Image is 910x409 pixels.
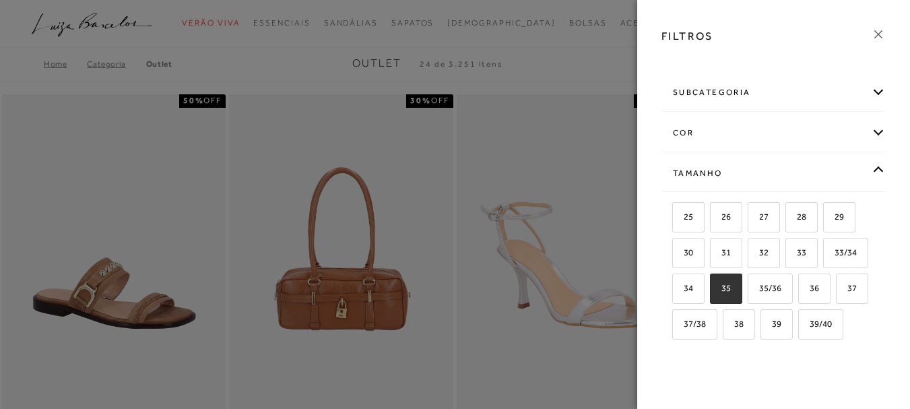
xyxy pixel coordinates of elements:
[661,28,713,44] h3: FILTROS
[783,212,797,226] input: 28
[821,212,835,226] input: 29
[837,283,857,293] span: 37
[834,284,847,297] input: 37
[800,283,819,293] span: 36
[824,247,857,257] span: 33/34
[749,212,769,222] span: 27
[674,283,693,293] span: 34
[670,248,684,261] input: 30
[708,284,721,297] input: 35
[708,212,721,226] input: 26
[674,212,693,222] span: 25
[724,319,744,329] span: 38
[758,319,772,333] input: 39
[721,319,734,333] input: 38
[662,115,885,151] div: cor
[746,284,759,297] input: 35/36
[708,248,721,261] input: 31
[824,212,844,222] span: 29
[670,212,684,226] input: 25
[711,212,731,222] span: 26
[749,247,769,257] span: 32
[749,283,781,293] span: 35/36
[796,319,810,333] input: 39/40
[800,319,832,329] span: 39/40
[674,247,693,257] span: 30
[746,248,759,261] input: 32
[787,247,806,257] span: 33
[670,284,684,297] input: 34
[821,248,835,261] input: 33/34
[762,319,781,329] span: 39
[796,284,810,297] input: 36
[783,248,797,261] input: 33
[670,319,684,333] input: 37/38
[674,319,706,329] span: 37/38
[662,156,885,191] div: Tamanho
[662,75,885,111] div: subcategoria
[787,212,806,222] span: 28
[711,283,731,293] span: 35
[746,212,759,226] input: 27
[711,247,731,257] span: 31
